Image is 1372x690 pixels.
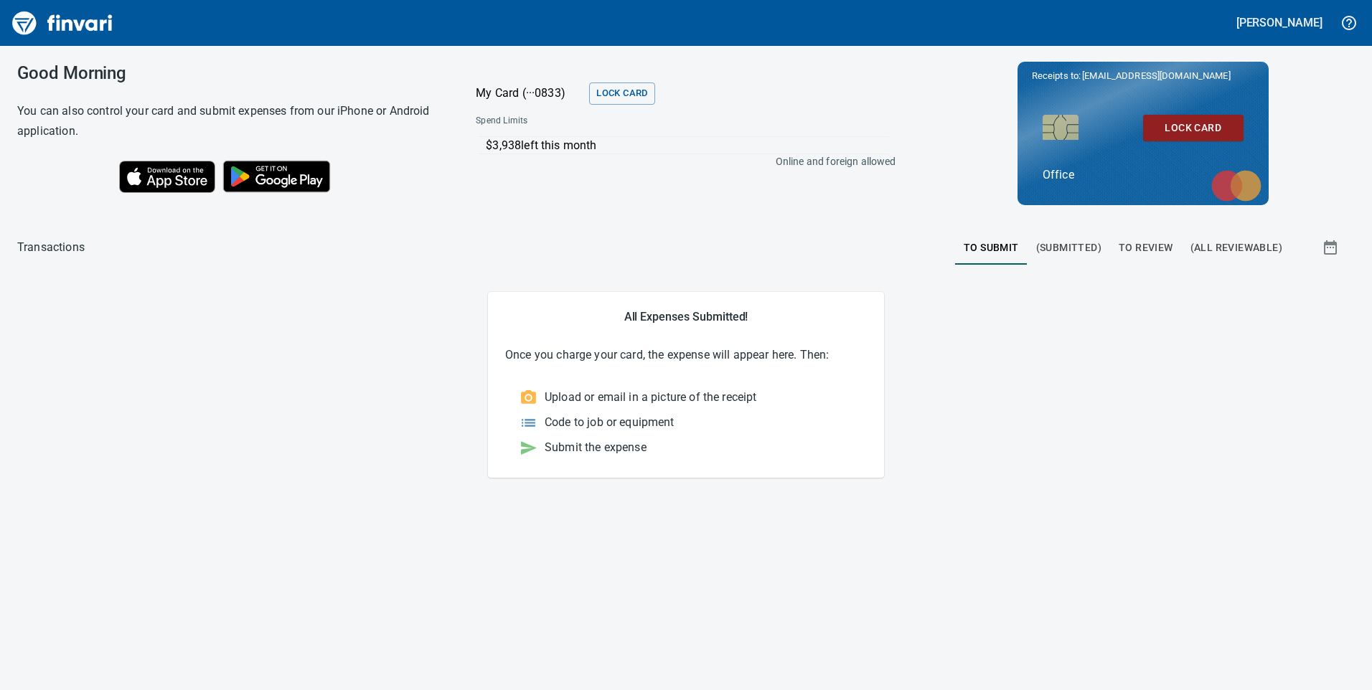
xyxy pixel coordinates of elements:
[1081,69,1232,82] span: [EMAIL_ADDRESS][DOMAIN_NAME]
[1204,163,1269,209] img: mastercard.svg
[17,63,440,83] h3: Good Morning
[545,414,675,431] p: Code to job or equipment
[1190,239,1282,257] span: (All Reviewable)
[215,153,339,200] img: Get it on Google Play
[545,389,756,406] p: Upload or email in a picture of the receipt
[1036,239,1101,257] span: (Submitted)
[1119,239,1173,257] span: To Review
[17,239,85,256] nav: breadcrumb
[464,154,896,169] p: Online and foreign allowed
[1032,69,1254,83] p: Receipts to:
[476,85,583,102] p: My Card (···0833)
[17,101,440,141] h6: You can also control your card and submit expenses from our iPhone or Android application.
[1143,115,1244,141] button: Lock Card
[589,82,654,105] button: Lock Card
[964,239,1019,257] span: To Submit
[505,346,867,364] p: Once you charge your card, the expense will appear here. Then:
[545,439,647,456] p: Submit the expense
[476,114,710,128] span: Spend Limits
[1236,15,1322,30] h5: [PERSON_NAME]
[9,6,116,40] img: Finvari
[1043,166,1244,184] p: Office
[596,85,647,102] span: Lock Card
[119,161,215,193] img: Download on the App Store
[486,137,888,154] p: $3,938 left this month
[17,239,85,256] p: Transactions
[1233,11,1326,34] button: [PERSON_NAME]
[505,309,867,324] h5: All Expenses Submitted!
[1155,119,1232,137] span: Lock Card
